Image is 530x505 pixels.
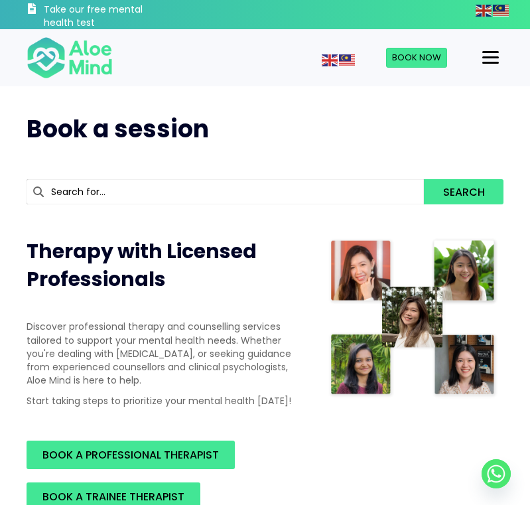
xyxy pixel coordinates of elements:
img: ms [493,5,509,17]
a: Malay [493,3,510,16]
span: Book a session [27,112,209,146]
span: Therapy with Licensed Professionals [27,237,257,293]
img: Therapist collage [328,238,498,399]
input: Search for... [27,179,424,204]
a: Whatsapp [482,459,511,488]
a: Take our free mental health test [27,3,169,29]
a: BOOK A PROFESSIONAL THERAPIST [27,441,235,469]
a: English [322,52,339,66]
a: Book Now [386,48,447,68]
span: BOOK A TRAINEE THERAPIST [42,489,184,504]
a: Malay [339,52,356,66]
img: ms [339,54,355,66]
span: BOOK A PROFESSIONAL THERAPIST [42,447,219,463]
button: Menu [477,46,504,69]
img: en [322,54,338,66]
span: Book Now [392,51,441,64]
p: Discover professional therapy and counselling services tailored to support your mental health nee... [27,320,302,387]
a: English [476,3,493,16]
h3: Take our free mental health test [44,3,169,29]
img: Aloe mind Logo [27,36,113,80]
img: en [476,5,492,17]
button: Search [424,179,503,204]
p: Start taking steps to prioritize your mental health [DATE]! [27,394,302,407]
